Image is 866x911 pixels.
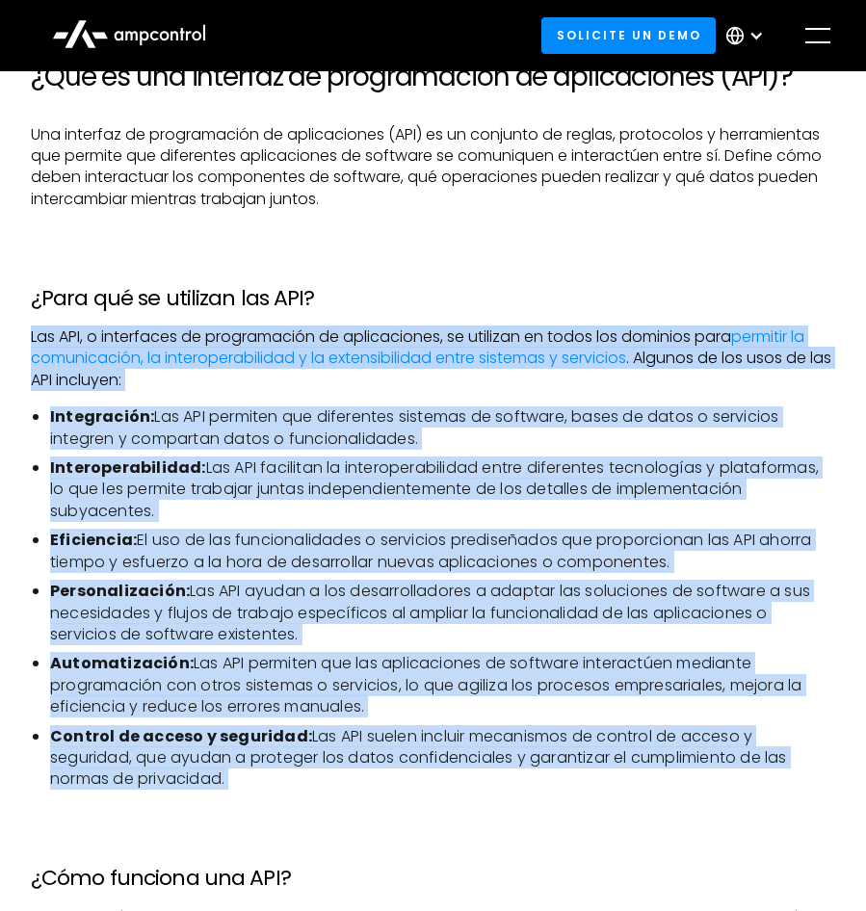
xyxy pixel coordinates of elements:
[50,581,835,645] li: Las API ayudan a los desarrolladores a adaptar las soluciones de software a sus necesidades y flu...
[50,652,194,674] strong: Automatización:
[50,726,835,791] li: Las API suelen incluir mecanismos de control de acceso y seguridad, que ayudan a proteger los dat...
[791,9,845,63] div: menu
[31,286,835,311] h3: ¿Para qué se utilizan las API?
[31,325,804,369] a: permitir la comunicación, la interoperabilidad y la extensibilidad entre sistemas y servicios
[50,457,835,522] li: Las API facilitan la interoperabilidad entre diferentes tecnologías y plataformas, lo que les per...
[31,61,835,93] h2: ¿Qué es una interfaz de programación de aplicaciones (API)?
[31,225,835,247] p: ‍
[50,653,835,717] li: Las API permiten que las aplicaciones de software interactúen mediante programación con otros sis...
[50,456,206,479] strong: Interoperabilidad:
[31,806,835,827] p: ‍
[50,406,835,450] li: Las API permiten que diferentes sistemas de software, bases de datos o servicios integren y compa...
[50,580,190,602] strong: Personalización:
[50,405,154,428] strong: Integración:
[50,529,137,551] strong: Eficiencia:
[541,17,716,53] a: Solicite un demo
[31,326,835,391] p: Las API, o interfaces de programación de aplicaciones, se utilizan en todos los dominios para . A...
[50,725,312,747] strong: Control de acceso y seguridad:
[31,124,835,211] p: Una interfaz de programación de aplicaciones (API) es un conjunto de reglas, protocolos y herrami...
[50,530,835,573] li: El uso de las funcionalidades o servicios prediseñados que proporcionan las API ahorra tiempo y e...
[31,866,835,891] h3: ¿Cómo funciona una API?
